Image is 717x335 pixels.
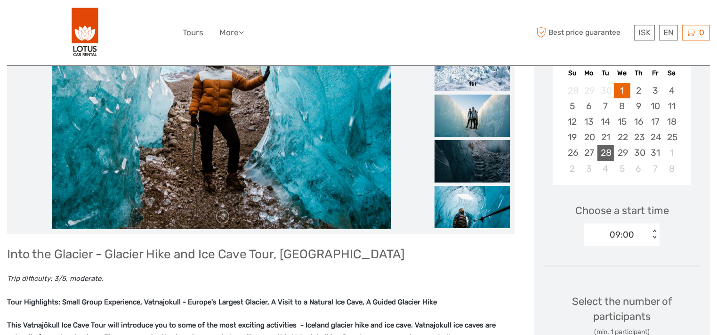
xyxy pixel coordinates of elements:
div: Choose Friday, October 31st, 2025 [647,145,663,160]
img: c8e23443b13b4a01933dc95112ed4cad_slider_thumbnail.jpeg [435,140,510,183]
div: Choose Friday, October 17th, 2025 [647,114,663,129]
div: Choose Thursday, October 2nd, 2025 [630,83,647,98]
img: 7a1f335eb71842e795d7bfdc44848326_slider_thumbnail.jpeg [435,95,510,137]
div: Choose Sunday, October 26th, 2025 [564,145,580,160]
div: Choose Sunday, October 19th, 2025 [564,129,580,145]
div: Choose Sunday, October 5th, 2025 [564,98,580,114]
div: Choose Tuesday, October 14th, 2025 [597,114,614,129]
img: 5cade81f9314454d8912d23e58ac50b8_slider_thumbnail.jpeg [435,49,510,91]
div: Choose Saturday, October 25th, 2025 [663,129,680,145]
em: Trip difficulty: 3/5, moderate. [7,274,103,283]
span: 0 [698,28,706,37]
div: Not available Sunday, September 28th, 2025 [564,83,580,98]
div: Mo [580,67,597,80]
img: a518475efe874061a464feff04326acb_slider_thumbnail.jpeg [435,186,510,228]
div: Choose Thursday, October 23rd, 2025 [630,129,647,145]
h2: Into the Glacier - Glacier Hike and Ice Cave Tour, [GEOGRAPHIC_DATA] [7,247,515,262]
p: We're away right now. Please check back later! [13,16,106,24]
div: 09:00 [610,229,634,241]
div: Not available Monday, September 29th, 2025 [580,83,597,98]
div: Sa [663,67,680,80]
div: Choose Saturday, October 18th, 2025 [663,114,680,129]
div: Choose Saturday, November 8th, 2025 [663,161,680,176]
div: Choose Wednesday, October 29th, 2025 [614,145,630,160]
div: Choose Friday, October 24th, 2025 [647,129,663,145]
div: Choose Monday, October 27th, 2025 [580,145,597,160]
div: Choose Thursday, October 16th, 2025 [630,114,647,129]
div: Choose Tuesday, October 7th, 2025 [597,98,614,114]
div: Choose Tuesday, October 21st, 2025 [597,129,614,145]
span: Choose a start time [575,203,669,218]
div: Choose Saturday, November 1st, 2025 [663,145,680,160]
div: Choose Wednesday, October 8th, 2025 [614,98,630,114]
div: month 2025-10 [556,83,688,176]
div: Not available Tuesday, September 30th, 2025 [597,83,614,98]
div: Choose Monday, October 13th, 2025 [580,114,597,129]
div: Th [630,67,647,80]
div: Choose Friday, October 3rd, 2025 [647,83,663,98]
span: Best price guarantee [534,25,632,40]
div: Choose Saturday, October 11th, 2025 [663,98,680,114]
img: 955299a6dff6426a9e0c3582f42d1b96_main_slider.jpeg [52,3,391,229]
div: Choose Friday, November 7th, 2025 [647,161,663,176]
span: ISK [638,28,651,37]
div: < > [651,230,659,239]
a: More [219,26,244,40]
div: Choose Tuesday, October 28th, 2025 [597,145,614,160]
button: Open LiveChat chat widget [108,15,120,26]
div: Choose Saturday, October 4th, 2025 [663,83,680,98]
div: Tu [597,67,614,80]
a: Tours [183,26,203,40]
img: 443-e2bd2384-01f0-477a-b1bf-f993e7f52e7d_logo_big.png [72,7,99,58]
div: EN [659,25,678,40]
div: Choose Monday, October 6th, 2025 [580,98,597,114]
div: Choose Sunday, November 2nd, 2025 [564,161,580,176]
div: Choose Thursday, November 6th, 2025 [630,161,647,176]
div: Choose Wednesday, October 1st, 2025 [614,83,630,98]
div: Fr [647,67,663,80]
div: Choose Tuesday, November 4th, 2025 [597,161,614,176]
div: Su [564,67,580,80]
div: We [614,67,630,80]
div: Choose Sunday, October 12th, 2025 [564,114,580,129]
div: Choose Friday, October 10th, 2025 [647,98,663,114]
strong: Tour Highlights: Small Group Experience, Vatnajokull - Europe's Largest Glacier, A Visit to a Nat... [7,298,437,306]
div: Choose Thursday, October 30th, 2025 [630,145,647,160]
div: Choose Monday, November 3rd, 2025 [580,161,597,176]
div: Choose Wednesday, October 15th, 2025 [614,114,630,129]
div: Choose Monday, October 20th, 2025 [580,129,597,145]
div: Choose Thursday, October 9th, 2025 [630,98,647,114]
div: Choose Wednesday, October 22nd, 2025 [614,129,630,145]
div: Choose Wednesday, November 5th, 2025 [614,161,630,176]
